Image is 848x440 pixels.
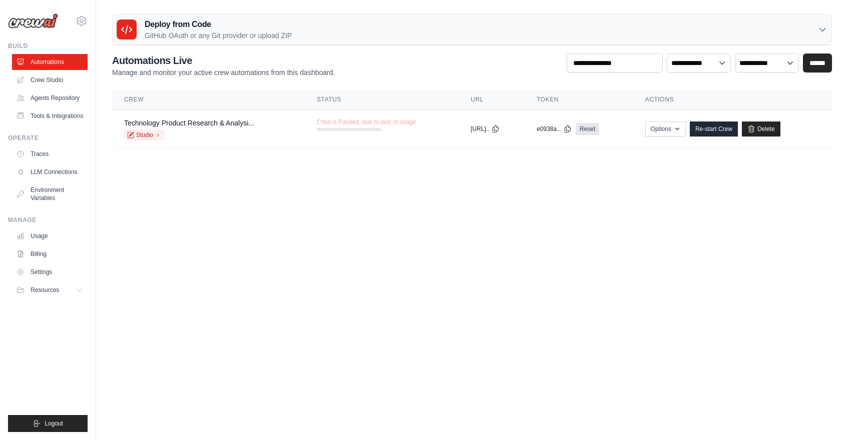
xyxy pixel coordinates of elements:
a: Studio [124,130,164,140]
a: Crew Studio [12,72,88,88]
h2: Automations Live [112,53,335,67]
a: Agents Repository [12,90,88,106]
a: Traces [12,146,88,162]
div: Build [8,42,88,50]
a: Settings [12,264,88,280]
a: Re-start Crew [690,121,738,136]
button: e0938a... [537,125,572,133]
span: Resources [31,286,59,294]
a: Tools & Integrations [12,108,88,124]
a: Automations [12,54,88,70]
a: Billing [12,246,88,262]
th: Actions [633,89,832,110]
div: Manage [8,216,88,224]
div: Operate [8,134,88,142]
th: Status [305,89,459,110]
span: Crew is Paused, due to lack of usage [317,118,416,126]
img: Logo [8,13,58,28]
th: Token [525,89,633,110]
a: Technology Product Research & Analysi... [124,119,254,127]
span: Logout [45,419,63,427]
th: Crew [112,89,305,110]
a: Usage [12,228,88,244]
button: Options [645,121,686,136]
iframe: Chat Widget [798,392,848,440]
p: Manage and monitor your active crew automations from this dashboard. [112,67,335,77]
a: Reset [576,123,599,135]
th: URL [459,89,525,110]
a: Delete [742,121,780,136]
a: Environment Variables [12,182,88,206]
p: GitHub OAuth or any Git provider or upload ZIP [145,30,292,40]
a: LLM Connections [12,164,88,180]
h3: Deploy from Code [145,18,292,30]
button: Resources [12,282,88,298]
button: Logout [8,415,88,432]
